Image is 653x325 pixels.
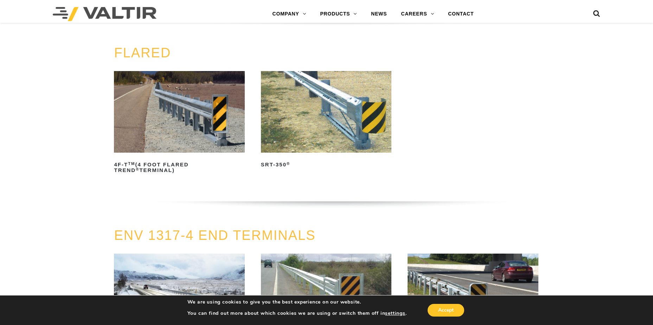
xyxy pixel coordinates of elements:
h2: SRT-350 [261,159,391,170]
button: Accept [428,304,464,317]
p: You can find out more about which cookies we are using or switch them off in . [187,310,407,317]
a: NEWS [364,7,394,21]
button: settings [385,310,405,317]
sup: TM [128,161,135,166]
a: SRT-350® [261,71,391,170]
a: 4F-TTM(4 Foot Flared TREND®Terminal) [114,71,244,176]
h2: 4F-T (4 Foot Flared TREND Terminal) [114,159,244,176]
img: Valtir [53,7,156,21]
a: CONTACT [441,7,481,21]
sup: ® [136,167,139,171]
a: ENV 1317-4 END TERMINALS [114,228,315,243]
sup: ® [287,161,290,166]
p: We are using cookies to give you the best experience on our website. [187,299,407,305]
a: CAREERS [394,7,441,21]
a: COMPANY [265,7,313,21]
a: PRODUCTS [313,7,364,21]
a: FLARED [114,45,171,60]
